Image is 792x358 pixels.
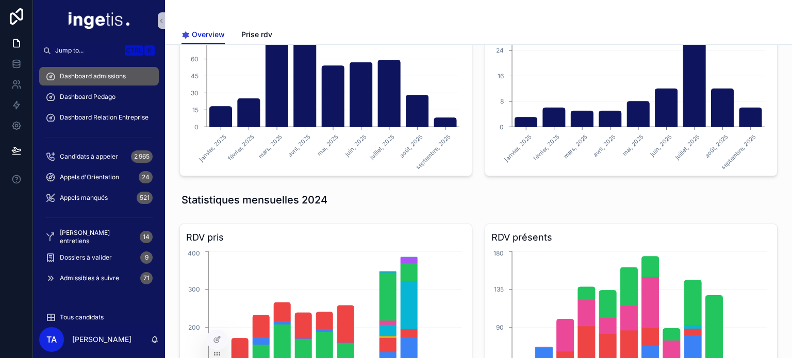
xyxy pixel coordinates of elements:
[186,230,466,245] h3: RDV pris
[39,228,159,246] a: [PERSON_NAME] entretiens14
[591,133,617,158] text: avril, 2025
[673,133,701,161] text: juillet, 2025
[241,25,272,46] a: Prise rdv
[191,89,199,97] tspan: 30
[368,133,396,161] text: juillet, 2025
[498,72,504,80] tspan: 16
[60,194,108,202] span: Appels manqués
[192,29,225,40] span: Overview
[39,67,159,86] a: Dashboard admissions
[720,133,758,171] text: septembre, 2025
[139,171,153,183] div: 24
[181,193,327,207] h1: Statistiques mensuelles 2024
[39,269,159,287] a: Admissibles à suivre71
[140,251,153,264] div: 9
[60,253,112,262] span: Dossiers à valider
[39,248,159,267] a: Dossiers à valider9
[316,133,340,157] text: mai, 2025
[493,249,504,257] tspan: 180
[398,133,424,159] text: août, 2025
[46,333,57,346] span: TA
[72,334,131,345] p: [PERSON_NAME]
[39,308,159,327] a: Tous candidats
[532,133,562,162] text: février, 2025
[494,285,504,293] tspan: 135
[125,45,143,56] span: Ctrl
[145,46,154,55] span: K
[188,249,200,257] tspan: 400
[131,150,153,163] div: 2 965
[181,25,225,45] a: Overview
[39,88,159,106] a: Dashboard Pedago
[60,229,136,245] span: [PERSON_NAME] entretiens
[343,133,368,158] text: juin, 2025
[562,133,589,160] text: mars, 2025
[491,230,771,245] h3: RDV présents
[140,231,153,243] div: 14
[503,133,533,163] text: janvier, 2025
[621,133,645,157] text: mai, 2025
[60,313,104,321] span: Tous candidats
[703,133,730,159] text: août, 2025
[500,97,504,105] tspan: 8
[60,72,126,80] span: Dashboard admissions
[140,272,153,284] div: 71
[60,93,115,101] span: Dashboard Pedago
[60,113,148,122] span: Dashboard Relation Entreprise
[39,168,159,186] a: Appels d'Orientation24
[194,123,199,131] tspan: 0
[60,152,118,161] span: Candidats à appeler
[496,323,504,331] tspan: 90
[55,46,121,55] span: Jump to...
[69,12,129,29] img: App logo
[191,72,199,80] tspan: 45
[227,133,256,162] text: février, 2025
[496,46,504,54] tspan: 24
[39,41,159,60] button: Jump to...CtrlK
[415,133,453,171] text: septembre, 2025
[191,38,199,46] tspan: 75
[39,147,159,166] a: Candidats à appeler2 965
[39,108,159,127] a: Dashboard Relation Entreprise
[286,133,311,158] text: avril, 2025
[188,285,200,293] tspan: 300
[257,133,284,160] text: mars, 2025
[60,274,119,282] span: Admissibles à suivre
[191,55,199,63] tspan: 60
[188,323,200,331] tspan: 200
[137,192,153,204] div: 521
[39,189,159,207] a: Appels manqués521
[192,106,199,114] tspan: 15
[197,133,228,163] text: janvier, 2025
[500,123,504,131] tspan: 0
[648,133,673,158] text: juin, 2025
[241,29,272,40] span: Prise rdv
[33,60,165,321] div: scrollable content
[60,173,119,181] span: Appels d'Orientation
